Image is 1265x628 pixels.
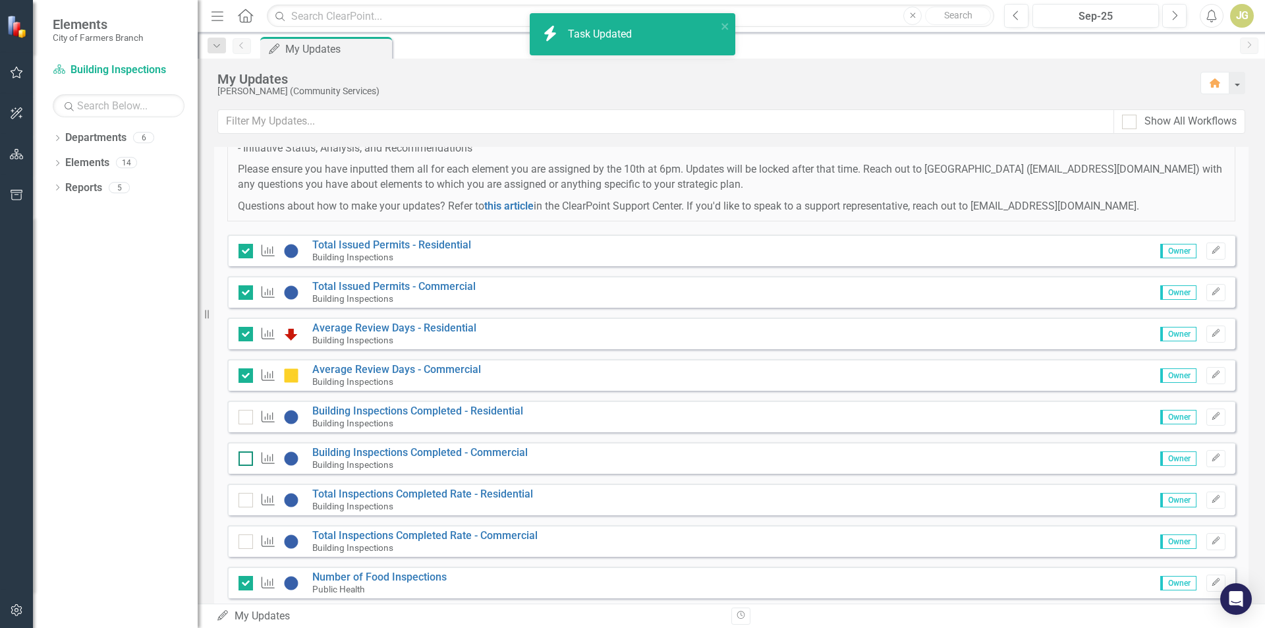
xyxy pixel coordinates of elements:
span: Owner [1160,244,1196,258]
div: Open Intercom Messenger [1220,583,1252,615]
img: No Information [283,409,299,425]
p: - Initiative Status, Analysis, and Recommendations [238,141,1225,156]
span: Search [944,10,972,20]
a: Average Review Days - Residential [312,322,476,334]
img: No Information [283,285,299,300]
div: 5 [109,182,130,193]
small: Public Health [312,584,364,594]
a: Average Review Days - Commercial [312,363,481,376]
a: this article [484,200,534,212]
a: Total Issued Permits - Commercial [312,280,476,293]
small: Building Inspections [312,335,393,345]
img: No Information [283,243,299,259]
small: Building Inspections [312,459,393,470]
a: Total Inspections Completed Rate - Commercial [312,529,538,542]
small: Building Inspections [312,501,393,511]
small: Building Inspections [312,542,393,553]
img: ClearPoint Strategy [7,15,30,38]
span: Owner [1160,285,1196,300]
span: Owner [1160,368,1196,383]
button: Search [925,7,991,25]
div: Sep-25 [1037,9,1154,24]
a: Number of Food Inspections [312,571,447,583]
div: 6 [133,132,154,144]
small: Building Inspections [312,418,393,428]
span: Owner [1160,410,1196,424]
small: Building Inspections [312,252,393,262]
small: Building Inspections [312,376,393,387]
img: No Information [283,451,299,467]
a: Building Inspections [53,63,184,78]
img: No Information [283,534,299,550]
small: City of Farmers Branch [53,32,143,43]
div: My Updates [285,41,389,57]
div: Task Updated [568,27,635,42]
span: Owner [1160,493,1196,507]
a: Elements [65,156,109,171]
button: close [721,18,730,34]
span: Owner [1160,451,1196,466]
div: [PERSON_NAME] (Community Services) [217,86,1187,96]
img: Below Plan [283,326,299,342]
div: My Updates [216,609,721,624]
img: No Information [283,492,299,508]
input: Search Below... [53,94,184,117]
span: Owner [1160,327,1196,341]
div: 14 [116,157,137,169]
a: Total Inspections Completed Rate - Residential [312,488,533,500]
img: Caution [283,368,299,384]
a: Reports [65,181,102,196]
input: Search ClearPoint... [267,5,994,28]
a: Building Inspections Completed - Commercial [312,446,528,459]
a: Total Issued Permits - Residential [312,239,471,251]
span: Owner [1160,576,1196,590]
a: Building Inspections Completed - Residential [312,405,523,417]
a: Departments [65,130,126,146]
div: Show All Workflows [1144,114,1237,129]
p: Questions about how to make your updates? Refer to in the ClearPoint Support Center. If you'd lik... [238,199,1225,214]
small: Building Inspections [312,293,393,304]
input: Filter My Updates... [217,109,1114,134]
div: My Updates [217,72,1187,86]
p: Please ensure you have inputted them all for each element you are assigned by the 10th at 6pm. Up... [238,162,1225,192]
button: Sep-25 [1032,4,1159,28]
button: JG [1230,4,1254,28]
span: Owner [1160,534,1196,549]
img: No Information [283,575,299,591]
span: Elements [53,16,143,32]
